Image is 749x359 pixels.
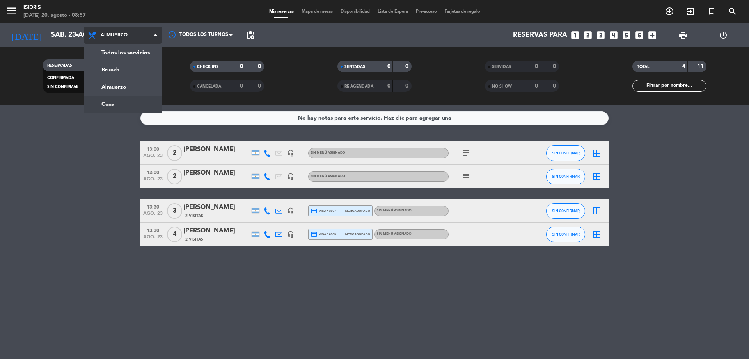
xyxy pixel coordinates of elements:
span: Almuerzo [101,32,128,38]
span: 2 Visitas [185,213,203,219]
strong: 0 [387,83,390,89]
strong: 0 [535,83,538,89]
span: Mis reservas [265,9,298,14]
strong: 0 [387,64,390,69]
span: ago. 23 [143,153,163,162]
span: SIN CONFIRMAR [552,174,580,179]
strong: 11 [697,64,705,69]
span: 13:30 [143,225,163,234]
strong: 4 [682,64,685,69]
i: credit_card [311,207,318,214]
span: visa * 0303 [311,231,336,238]
span: Tarjetas de regalo [441,9,484,14]
i: add_circle_outline [665,7,674,16]
i: exit_to_app [686,7,695,16]
div: No hay notas para este servicio. Haz clic para agregar una [298,114,451,123]
span: CANCELADA [197,84,221,88]
span: 2 Visitas [185,236,203,243]
button: SIN CONFIRMAR [546,227,585,242]
span: Mapa de mesas [298,9,337,14]
strong: 0 [405,64,410,69]
i: looks_4 [609,30,619,40]
span: Sin menú asignado [377,209,412,212]
strong: 0 [240,83,243,89]
i: search [728,7,737,16]
i: menu [6,5,18,16]
span: Reservas para [513,31,567,39]
span: ago. 23 [143,177,163,186]
span: 2 [167,145,182,161]
strong: 0 [258,83,263,89]
span: print [678,30,688,40]
div: isidris [23,4,86,12]
span: SIN CONFIRMAR [552,232,580,236]
i: border_all [592,230,602,239]
span: 13:00 [143,144,163,153]
a: Cena [84,96,162,113]
strong: 0 [405,83,410,89]
span: 2 [167,169,182,184]
button: SIN CONFIRMAR [546,203,585,219]
span: SIN CONFIRMAR [552,209,580,213]
span: visa * 3067 [311,207,336,214]
i: subject [461,172,471,181]
a: Almuerzo [84,79,162,96]
span: CONFIRMADA [47,76,74,80]
strong: 0 [240,64,243,69]
strong: 0 [553,83,557,89]
span: 13:30 [143,202,163,211]
i: headset_mic [287,150,294,157]
i: looks_6 [634,30,644,40]
div: [PERSON_NAME] [183,145,250,155]
span: 13:00 [143,168,163,177]
span: 3 [167,203,182,219]
i: credit_card [311,231,318,238]
button: menu [6,5,18,19]
i: arrow_drop_down [73,30,82,40]
i: looks_one [570,30,580,40]
strong: 0 [553,64,557,69]
span: 4 [167,227,182,242]
div: [PERSON_NAME] [183,168,250,178]
button: SIN CONFIRMAR [546,145,585,161]
span: Sin menú asignado [377,232,412,236]
span: RE AGENDADA [344,84,373,88]
span: Disponibilidad [337,9,374,14]
div: [PERSON_NAME] [183,226,250,236]
i: headset_mic [287,231,294,238]
i: border_all [592,206,602,216]
span: ago. 23 [143,211,163,220]
span: pending_actions [246,30,255,40]
span: mercadopago [345,232,370,237]
button: SIN CONFIRMAR [546,169,585,184]
i: border_all [592,148,602,158]
strong: 0 [535,64,538,69]
strong: 0 [258,64,263,69]
a: Brunch [84,61,162,79]
span: mercadopago [345,208,370,213]
span: SENTADAS [344,65,365,69]
span: Sin menú asignado [311,175,345,178]
span: TOTAL [637,65,649,69]
i: subject [461,148,471,158]
i: headset_mic [287,173,294,180]
i: turned_in_not [707,7,716,16]
div: [DATE] 20. agosto - 08:57 [23,12,86,20]
span: Pre-acceso [412,9,441,14]
input: Filtrar por nombre... [646,82,706,90]
span: SIN CONFIRMAR [47,85,78,89]
i: [DATE] [6,27,47,44]
span: Lista de Espera [374,9,412,14]
span: CHECK INS [197,65,218,69]
span: ago. 23 [143,234,163,243]
i: looks_5 [621,30,632,40]
i: filter_list [636,81,646,91]
div: LOG OUT [703,23,743,47]
i: headset_mic [287,207,294,214]
span: Sin menú asignado [311,151,345,154]
i: add_box [647,30,657,40]
i: looks_two [583,30,593,40]
span: SERVIDAS [492,65,511,69]
span: NO SHOW [492,84,512,88]
i: looks_3 [596,30,606,40]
